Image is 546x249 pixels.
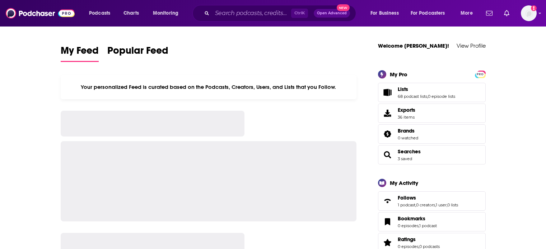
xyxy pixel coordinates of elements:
[398,86,455,92] a: Lists
[419,244,419,249] span: ,
[378,145,486,164] span: Searches
[61,44,99,62] a: My Feed
[378,191,486,211] span: Follows
[398,215,437,222] a: Bookmarks
[378,124,486,144] span: Brands
[398,195,416,201] span: Follows
[398,107,415,113] span: Exports
[483,7,495,19] a: Show notifications dropdown
[89,8,110,18] span: Podcasts
[107,44,168,61] span: Popular Feed
[428,94,455,99] a: 0 episode lists
[419,223,419,228] span: ,
[84,8,120,19] button: open menu
[123,8,139,18] span: Charts
[390,179,418,186] div: My Activity
[107,44,168,62] a: Popular Feed
[381,238,395,248] a: Ratings
[199,5,363,21] div: Search podcasts, credits, & more...
[447,202,447,207] span: ,
[457,42,486,49] a: View Profile
[415,202,416,207] span: ,
[378,212,486,231] span: Bookmarks
[212,8,291,19] input: Search podcasts, credits, & more...
[398,202,415,207] a: 1 podcast
[378,42,449,49] a: Welcome [PERSON_NAME]!
[398,156,412,161] a: 3 saved
[390,71,407,78] div: My Pro
[148,8,188,19] button: open menu
[476,71,485,76] a: PRO
[119,8,143,19] a: Charts
[406,8,456,19] button: open menu
[447,202,458,207] a: 0 lists
[531,5,537,11] svg: Add a profile image
[398,215,425,222] span: Bookmarks
[521,5,537,21] button: Show profile menu
[61,44,99,61] span: My Feed
[398,135,418,140] a: 0 watched
[398,244,419,249] a: 0 episodes
[419,244,440,249] a: 0 podcasts
[381,129,395,139] a: Brands
[6,6,75,20] img: Podchaser - Follow, Share and Rate Podcasts
[398,128,418,134] a: Brands
[476,72,485,77] span: PRO
[370,8,399,18] span: For Business
[398,86,408,92] span: Lists
[381,150,395,160] a: Searches
[381,196,395,206] a: Follows
[378,83,486,102] span: Lists
[398,236,416,243] span: Ratings
[419,223,437,228] a: 1 podcast
[153,8,178,18] span: Monitoring
[337,4,350,11] span: New
[381,108,395,118] span: Exports
[416,202,435,207] a: 0 creators
[501,7,512,19] a: Show notifications dropdown
[378,104,486,123] a: Exports
[456,8,482,19] button: open menu
[461,8,473,18] span: More
[411,8,445,18] span: For Podcasters
[521,5,537,21] span: Logged in as NickG
[381,217,395,227] a: Bookmarks
[398,195,458,201] a: Follows
[61,75,357,99] div: Your personalized Feed is curated based on the Podcasts, Creators, Users, and Lists that you Follow.
[317,11,347,15] span: Open Advanced
[398,223,419,228] a: 0 episodes
[398,236,440,243] a: Ratings
[521,5,537,21] img: User Profile
[427,94,428,99] span: ,
[291,9,308,18] span: Ctrl K
[398,128,415,134] span: Brands
[398,94,427,99] a: 68 podcast lists
[436,202,447,207] a: 1 user
[398,115,415,120] span: 36 items
[381,87,395,97] a: Lists
[398,148,421,155] a: Searches
[365,8,408,19] button: open menu
[314,9,350,18] button: Open AdvancedNew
